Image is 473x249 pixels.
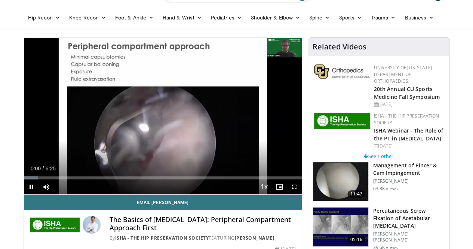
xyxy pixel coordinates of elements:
a: Email [PERSON_NAME] [24,195,302,210]
div: By FEATURING [110,235,296,242]
div: [DATE] [374,101,443,108]
img: 355603a8-37da-49b6-856f-e00d7e9307d3.png.150x105_q85_autocrop_double_scale_upscale_version-0.2.png [314,64,370,79]
a: [PERSON_NAME] [235,235,274,241]
span: 05:16 [347,236,365,243]
a: See 1 other [364,153,393,160]
button: Mute [39,179,54,194]
p: [PERSON_NAME] [PERSON_NAME] [373,231,445,243]
a: Trauma [366,10,400,25]
img: 134112_0000_1.png.150x105_q85_crop-smart_upscale.jpg [313,207,368,246]
a: Knee Recon [65,10,111,25]
div: [DATE] [374,143,443,149]
button: Pause [24,179,39,194]
p: [PERSON_NAME] [373,178,445,184]
h3: Percutaneous Screw Fixation of Acetabular [MEDICAL_DATA] [373,207,445,230]
a: Shoulder & Elbow [246,10,305,25]
span: 0:00 [31,166,41,171]
a: Sports [334,10,366,25]
a: 11:47 Management of Pincer & Cam Impingement [PERSON_NAME] 63.8K views [313,162,445,201]
a: University of [US_STATE] Department of Orthopaedics [374,64,432,84]
p: 63.8K views [373,186,398,192]
h4: The Basics of [MEDICAL_DATA]: Peripheral Compartment Approach First [110,216,296,232]
a: ISHA Webinar - The Role of the PT in [MEDICAL_DATA] [374,127,443,142]
img: Avatar [83,216,101,234]
video-js: Video Player [24,38,302,195]
a: Foot & Ankle [111,10,158,25]
img: a9f71565-a949-43e5-a8b1-6790787a27eb.jpg.150x105_q85_autocrop_double_scale_upscale_version-0.2.jpg [314,113,370,129]
a: Spine [305,10,334,25]
span: / [43,166,44,171]
div: Progress Bar [24,176,302,179]
span: 11:47 [347,190,365,198]
button: Playback Rate [257,179,272,194]
a: 20th Annual CU Sports Medicine Fall Symposium [374,85,440,100]
img: 38483_0000_3.png.150x105_q85_crop-smart_upscale.jpg [313,162,368,201]
span: 6:25 [46,166,56,171]
a: ISHA - The Hip Preservation Society [374,113,439,126]
a: Pediatrics [206,10,246,25]
button: Fullscreen [287,179,302,194]
img: ISHA - The Hip Preservation Society [30,216,80,234]
a: Hand & Wrist [158,10,206,25]
a: ISHA - The Hip Preservation Society [115,235,209,241]
h3: Management of Pincer & Cam Impingement [373,162,445,177]
a: Hip Recon [24,10,65,25]
h4: Related Videos [313,42,366,51]
a: Business [400,10,438,25]
button: Enable picture-in-picture mode [272,179,287,194]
